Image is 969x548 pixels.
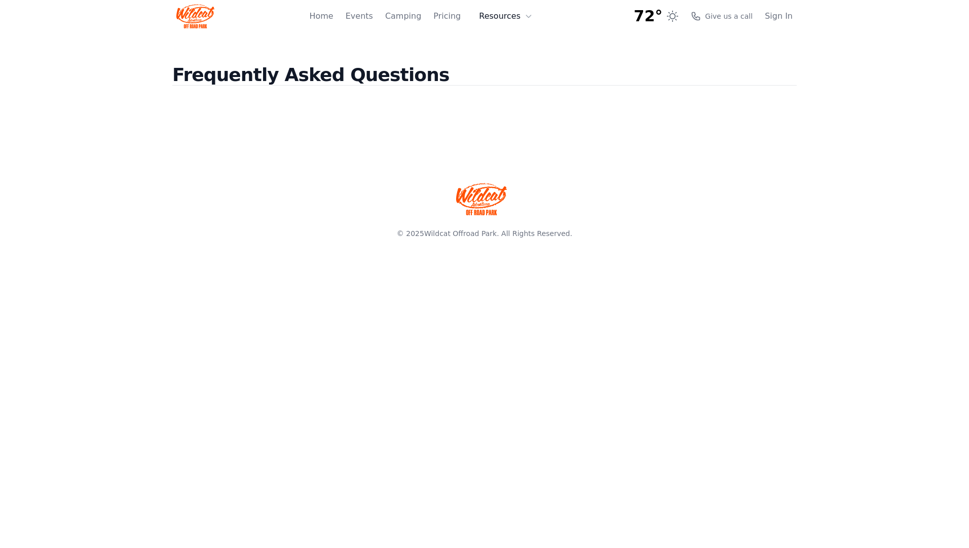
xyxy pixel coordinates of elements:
[433,10,461,22] a: Pricing
[424,229,497,238] a: Wildcat Offroad Park
[765,10,793,22] a: Sign In
[456,183,507,215] img: Wildcat Offroad park
[397,229,572,238] span: © 2025 . All Rights Reserved.
[634,7,663,25] span: 72°
[385,10,421,22] a: Camping
[705,11,753,21] span: Give us a call
[346,10,373,22] a: Events
[309,10,333,22] a: Home
[176,4,214,28] img: Wildcat Logo
[473,6,539,26] button: Resources
[172,65,797,102] h2: Frequently Asked Questions
[691,11,753,21] a: Give us a call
